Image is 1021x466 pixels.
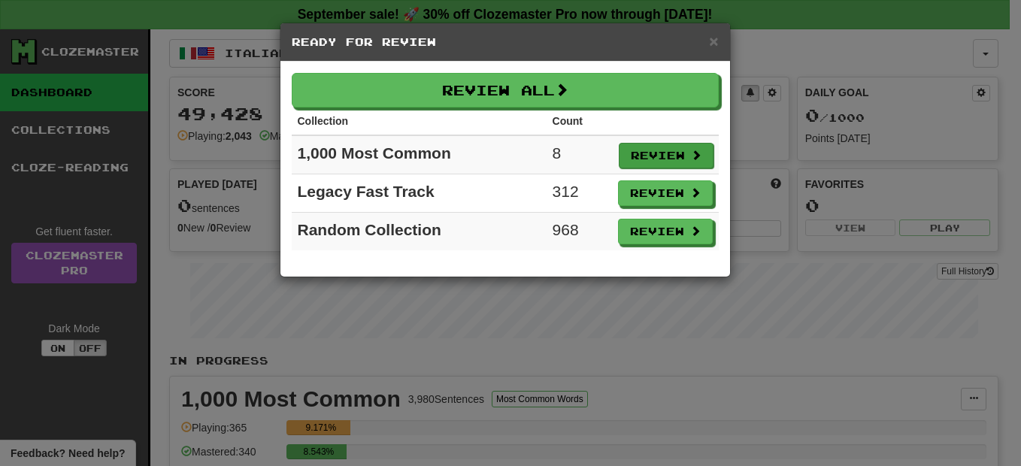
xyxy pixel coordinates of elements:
[618,180,713,206] button: Review
[619,143,713,168] button: Review
[709,32,718,50] span: ×
[292,135,547,174] td: 1,000 Most Common
[292,73,719,107] button: Review All
[292,107,547,135] th: Collection
[618,219,713,244] button: Review
[292,213,547,251] td: Random Collection
[547,213,612,251] td: 968
[547,174,612,213] td: 312
[292,35,719,50] h5: Ready for Review
[709,33,718,49] button: Close
[292,174,547,213] td: Legacy Fast Track
[547,107,612,135] th: Count
[547,135,612,174] td: 8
